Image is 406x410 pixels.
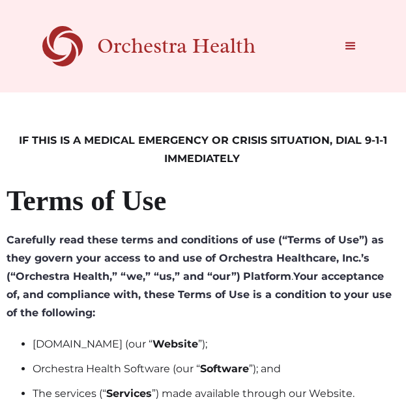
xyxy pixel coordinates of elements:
[7,185,166,217] strong: Terms of Use
[97,33,301,59] div: Orchestra Health
[7,234,384,282] strong: Carefully read these terms and conditions of use (“Terms of Use”) as they govern your access to a...
[200,362,249,375] strong: Software
[7,270,392,319] strong: Your acceptance of, and compliance with, these Terms of Use is a condition to your use of the fol...
[243,270,291,282] strong: Platform
[33,360,399,378] li: Orchestra Health Software (our “ ”); and
[36,26,301,66] a: home
[19,134,387,165] strong: IF THIS IS A MEDICAL EMERGENCY OR CRISIS SITUATION, DIAL 9-1-1 IMMEDIATELY
[331,27,370,66] div: menu
[106,387,152,400] strong: Services
[33,385,399,403] li: The services (“ ”) made available through our Website.
[152,338,198,350] strong: Website
[33,335,399,353] li: [DOMAIN_NAME] (our “ ”);
[7,231,399,322] p: .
